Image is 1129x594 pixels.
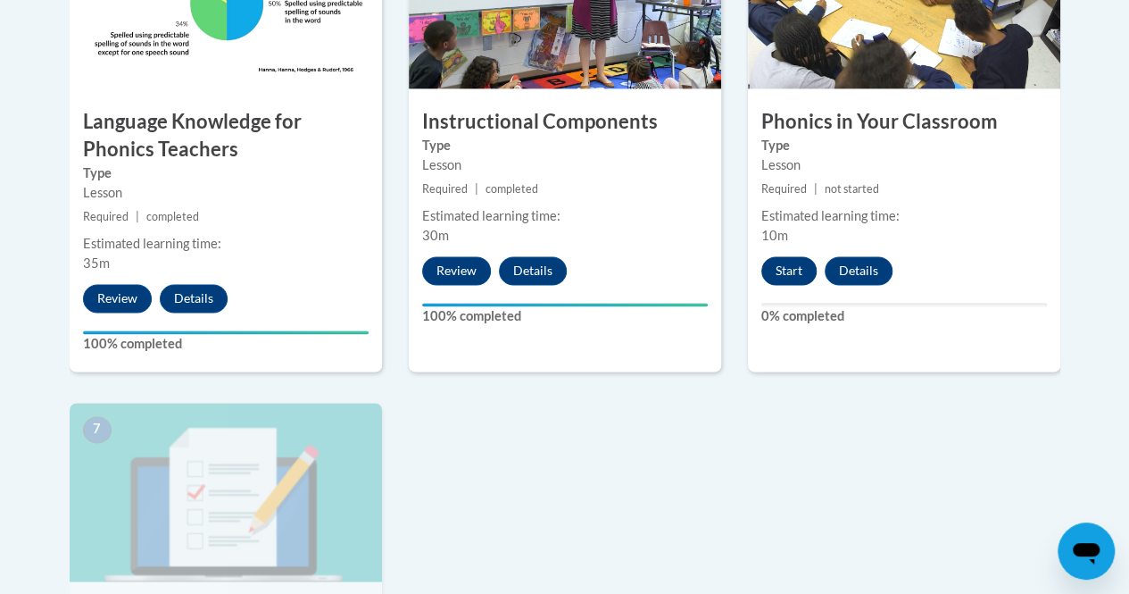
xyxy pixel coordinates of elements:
span: | [814,182,818,196]
div: Lesson [422,155,708,175]
span: Required [422,182,468,196]
button: Review [83,284,152,313]
label: Type [422,136,708,155]
button: Details [499,256,567,285]
span: not started [825,182,879,196]
button: Details [825,256,892,285]
span: 7 [83,416,112,443]
span: completed [486,182,538,196]
span: 10m [761,228,788,243]
span: 35m [83,255,110,271]
button: Review [422,256,491,285]
span: completed [146,210,199,223]
div: Estimated learning time: [422,206,708,226]
span: | [475,182,478,196]
div: Lesson [761,155,1047,175]
label: Type [761,136,1047,155]
div: Lesson [83,183,369,203]
div: Your progress [422,303,708,306]
h3: Instructional Components [409,108,721,136]
h3: Language Knowledge for Phonics Teachers [70,108,382,163]
div: Estimated learning time: [83,234,369,254]
button: Details [160,284,228,313]
label: Type [83,163,369,183]
iframe: Button to launch messaging window [1058,523,1115,580]
label: 100% completed [422,306,708,326]
span: Required [761,182,807,196]
h3: Phonics in Your Classroom [748,108,1060,136]
label: 100% completed [83,334,369,354]
span: 30m [422,228,449,243]
span: | [136,210,139,223]
img: Course Image [70,403,382,581]
button: Start [761,256,817,285]
div: Your progress [83,330,369,334]
span: Required [83,210,129,223]
label: 0% completed [761,306,1047,326]
div: Estimated learning time: [761,206,1047,226]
